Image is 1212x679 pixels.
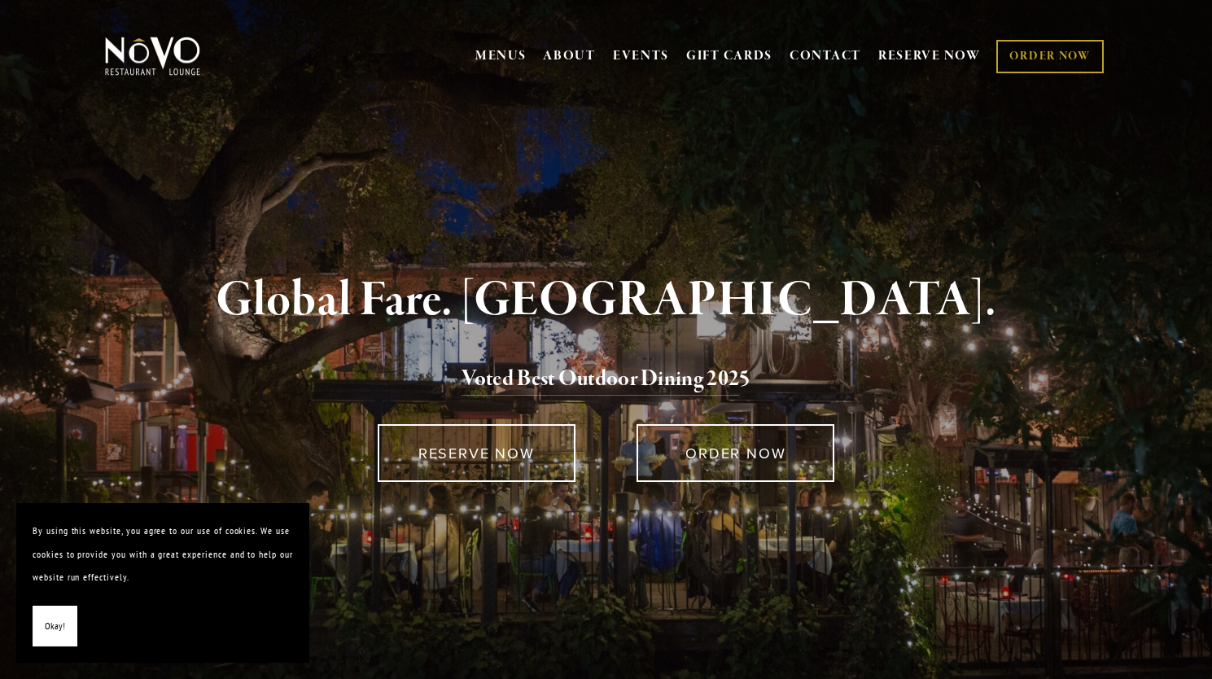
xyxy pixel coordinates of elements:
[45,615,65,638] span: Okay!
[462,365,739,396] a: Voted Best Outdoor Dining 202
[790,41,861,72] a: CONTACT
[102,36,203,77] img: Novo Restaurant &amp; Lounge
[33,606,77,647] button: Okay!
[378,424,575,482] a: RESERVE NOW
[16,503,309,663] section: Cookie banner
[216,269,996,331] strong: Global Fare. [GEOGRAPHIC_DATA].
[613,48,669,64] a: EVENTS
[686,41,772,72] a: GIFT CARDS
[33,519,293,589] p: By using this website, you agree to our use of cookies. We use cookies to provide you with a grea...
[996,40,1103,73] a: ORDER NOW
[475,48,527,64] a: MENUS
[543,48,596,64] a: ABOUT
[878,41,981,72] a: RESERVE NOW
[132,362,1081,396] h2: 5
[637,424,834,482] a: ORDER NOW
